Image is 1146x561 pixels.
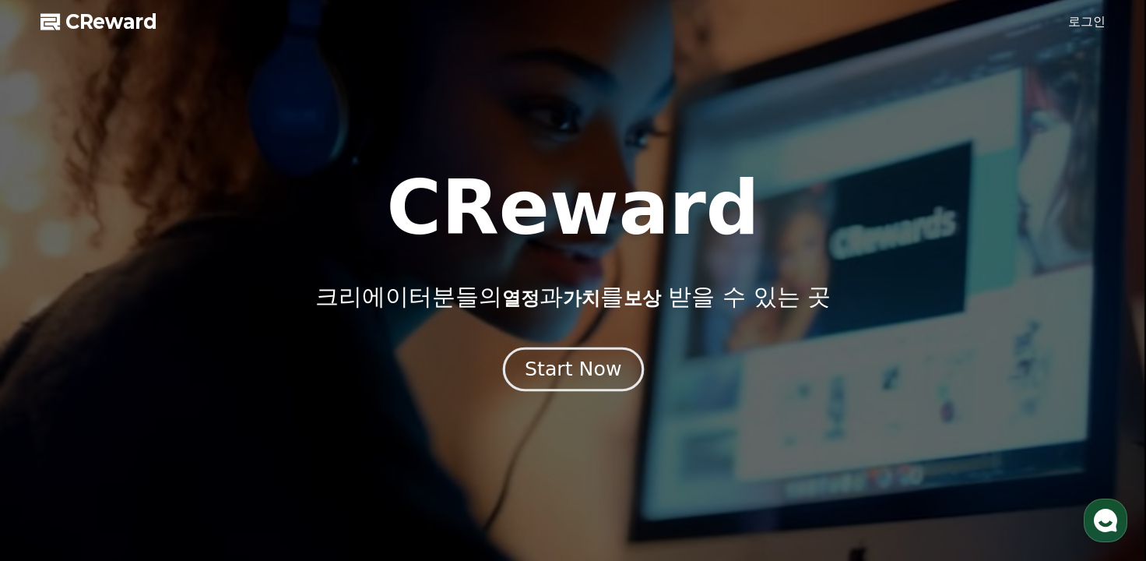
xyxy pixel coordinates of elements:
span: 열정 [502,288,540,309]
span: 가치 [563,288,600,309]
button: Start Now [502,348,643,392]
a: 설정 [201,432,299,471]
span: 설정 [241,455,259,467]
p: 크리에이터분들의 과 를 받을 수 있는 곳 [315,283,831,311]
div: Start Now [525,356,621,383]
h1: CReward [386,171,759,245]
a: 홈 [5,432,103,471]
span: 대화 [142,456,161,468]
a: Start Now [506,364,641,379]
span: 보상 [624,288,661,309]
a: 대화 [103,432,201,471]
span: CReward [65,9,157,34]
a: 로그인 [1068,12,1106,31]
span: 홈 [49,455,58,467]
a: CReward [40,9,157,34]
